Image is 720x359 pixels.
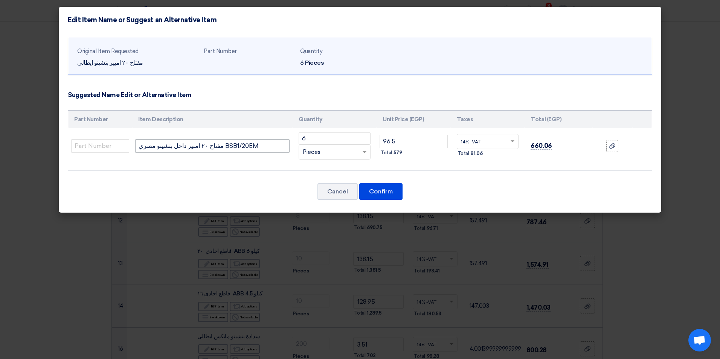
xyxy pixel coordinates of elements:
[380,135,448,148] input: Unit Price
[303,148,320,157] span: Pieces
[394,149,402,157] span: 579
[457,134,519,149] ng-select: VAT
[299,132,371,145] input: RFQ_STEP1.ITEMS.2.AMOUNT_TITLE
[77,47,198,56] div: Original Item Requested
[293,111,377,128] th: Quantity
[300,47,391,56] div: Quantity
[359,183,403,200] button: Confirm
[135,139,290,153] input: Add Item Description
[688,329,711,351] div: Open chat
[77,58,198,67] div: مفتاح ٢٠ امبير بتشينو ايطالى
[451,111,525,128] th: Taxes
[204,47,294,56] div: Part Number
[458,150,469,157] span: Total
[71,139,129,153] input: Part Number
[68,90,191,100] div: Suggested Name Edit or Alternative Item
[317,183,358,200] button: Cancel
[68,16,217,24] h4: Edit Item Name or Suggest an Alternative Item
[132,111,293,128] th: Item Description
[380,149,392,157] span: Total
[531,142,552,150] span: 660.06
[470,150,482,157] span: 81.06
[68,111,132,128] th: Part Number
[377,111,451,128] th: Unit Price (EGP)
[525,111,592,128] th: Total (EGP)
[300,58,391,67] div: 6 Pieces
